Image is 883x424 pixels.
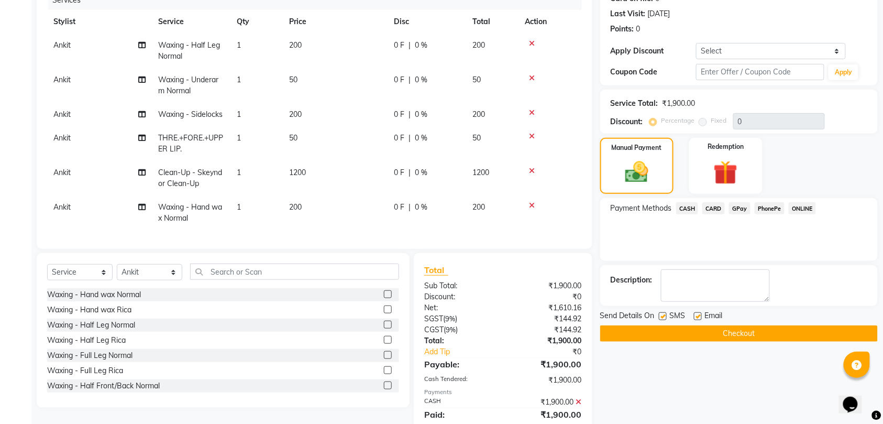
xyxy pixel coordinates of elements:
[618,159,656,186] img: _cash.svg
[53,202,71,212] span: Ankit
[729,202,750,214] span: GPay
[415,40,427,51] span: 0 %
[47,10,152,34] th: Stylist
[517,346,590,357] div: ₹0
[648,8,670,19] div: [DATE]
[424,314,443,323] span: SGST
[446,325,456,334] span: 9%
[424,325,444,334] span: CGST
[416,358,503,371] div: Payable:
[289,202,302,212] span: 200
[53,110,71,119] span: Ankit
[503,335,589,346] div: ₹1,900.00
[237,75,241,84] span: 1
[190,264,399,280] input: Search or Scan
[47,335,126,346] div: Waxing - Half Leg Rica
[696,64,824,80] input: Enter Offer / Coupon Code
[53,133,71,143] span: Ankit
[472,168,489,177] span: 1200
[230,10,283,34] th: Qty
[755,202,785,214] span: PhonePe
[676,202,699,214] span: CASH
[708,142,744,151] label: Redemption
[47,305,131,316] div: Waxing - Hand wax Rica
[503,397,589,408] div: ₹1,900.00
[472,202,485,212] span: 200
[503,408,589,421] div: ₹1,900.00
[415,133,427,144] span: 0 %
[158,40,220,61] span: Waxing - Half Leg Normal
[503,313,589,324] div: ₹144.92
[711,116,727,125] label: Fixed
[409,167,411,178] span: |
[611,275,653,286] div: Description:
[53,75,71,84] span: Ankit
[503,375,589,386] div: ₹1,900.00
[158,168,222,188] span: Clean-Up - Skeyndor Clean-Up
[415,109,427,120] span: 0 %
[611,98,658,109] div: Service Total:
[415,74,427,85] span: 0 %
[237,202,241,212] span: 1
[416,408,503,421] div: Paid:
[47,289,141,300] div: Waxing - Hand wax Normal
[289,40,302,50] span: 200
[829,64,858,80] button: Apply
[670,310,686,323] span: SMS
[158,202,222,223] span: Waxing - Hand wax Normal
[394,109,404,120] span: 0 F
[472,75,481,84] span: 50
[152,10,230,34] th: Service
[289,133,297,143] span: 50
[394,74,404,85] span: 0 F
[503,280,589,291] div: ₹1,900.00
[409,40,411,51] span: |
[283,10,388,34] th: Price
[416,346,517,357] a: Add Tip
[472,40,485,50] span: 200
[53,168,71,177] span: Ankit
[289,168,306,177] span: 1200
[158,133,223,154] span: THRE.+FORE.+UPPER LIP.
[611,116,643,127] div: Discount:
[47,380,160,392] div: Waxing - Half Front/Back Normal
[409,133,411,144] span: |
[445,314,455,323] span: 9%
[53,40,71,50] span: Ankit
[416,302,503,313] div: Net:
[611,8,646,19] div: Last Visit:
[289,75,297,84] span: 50
[158,110,223,119] span: Waxing - Sidelocks
[839,382,873,414] iframe: chat widget
[636,24,641,35] div: 0
[416,335,503,346] div: Total:
[415,202,427,213] span: 0 %
[47,320,135,331] div: Waxing - Half Leg Normal
[289,110,302,119] span: 200
[416,313,503,324] div: ( )
[394,202,404,213] span: 0 F
[424,388,582,397] div: Payments
[416,375,503,386] div: Cash Tendered:
[416,397,503,408] div: CASH
[503,324,589,335] div: ₹144.92
[503,358,589,371] div: ₹1,900.00
[47,365,123,376] div: Waxing - Full Leg Rica
[611,203,672,214] span: Payment Methods
[600,325,878,342] button: Checkout
[612,143,662,153] label: Manual Payment
[611,46,696,57] div: Apply Discount
[472,133,481,143] span: 50
[415,167,427,178] span: 0 %
[611,24,634,35] div: Points:
[394,40,404,51] span: 0 F
[611,67,696,78] div: Coupon Code
[706,158,745,188] img: _gift.svg
[702,202,725,214] span: CARD
[466,10,518,34] th: Total
[503,302,589,313] div: ₹1,610.16
[394,133,404,144] span: 0 F
[424,265,448,276] span: Total
[600,310,655,323] span: Send Details On
[409,109,411,120] span: |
